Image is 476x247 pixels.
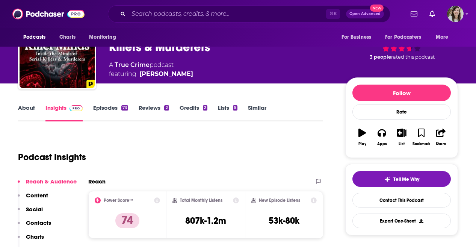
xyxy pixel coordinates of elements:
span: For Podcasters [385,32,421,42]
div: Play [358,142,366,146]
span: Podcasts [23,32,45,42]
button: Bookmark [411,124,431,151]
a: Similar [248,104,266,121]
img: User Profile [447,6,464,22]
button: Apps [372,124,391,151]
div: Rate [352,104,451,120]
div: 2 [164,105,169,111]
span: featuring [109,70,193,79]
div: 73 [121,105,128,111]
span: Open Advanced [349,12,381,16]
img: tell me why sparkle [384,176,390,182]
div: Bookmark [413,142,430,146]
a: Lists5 [218,104,237,121]
p: Social [26,206,43,213]
span: rated this podcast [391,54,435,60]
a: Dr. Tristin Engels [139,70,193,79]
img: Podchaser Pro [70,105,83,111]
a: Credits2 [180,104,207,121]
button: Open AdvancedNew [346,9,384,18]
div: 5 [233,105,237,111]
span: More [436,32,449,42]
a: About [18,104,35,121]
button: Social [18,206,43,220]
button: Show profile menu [447,6,464,22]
img: Podchaser - Follow, Share and Rate Podcasts [12,7,85,21]
button: tell me why sparkleTell Me Why [352,171,451,187]
h2: Total Monthly Listens [180,198,222,203]
button: Reach & Audience [18,178,77,192]
span: Charts [59,32,76,42]
span: Logged in as devinandrade [447,6,464,22]
button: List [392,124,411,151]
button: Content [18,192,48,206]
button: open menu [84,30,125,44]
p: 74 [115,213,139,228]
div: A podcast [109,61,193,79]
h2: New Episode Listens [259,198,300,203]
input: Search podcasts, credits, & more... [128,8,326,20]
span: For Business [342,32,371,42]
a: Episodes73 [93,104,128,121]
p: Charts [26,233,44,240]
button: open menu [380,30,432,44]
span: New [370,5,384,12]
div: Share [436,142,446,146]
img: Killer Minds: Inside the Minds of Serial Killers & Murderers [20,13,95,88]
button: open menu [336,30,381,44]
h3: 53k-80k [269,215,299,226]
a: Show notifications dropdown [408,8,420,20]
span: Tell Me Why [393,176,419,182]
a: True Crime [115,61,150,68]
p: Contacts [26,219,51,226]
span: Monitoring [89,32,116,42]
div: Search podcasts, credits, & more... [108,5,390,23]
h2: Power Score™ [104,198,133,203]
span: ⌘ K [326,9,340,19]
a: Charts [54,30,80,44]
button: open menu [18,30,55,44]
a: InsightsPodchaser Pro [45,104,83,121]
a: Reviews2 [139,104,169,121]
a: Contact This Podcast [352,193,451,208]
h2: Reach [88,178,106,185]
button: Contacts [18,219,51,233]
button: Export One-Sheet [352,214,451,228]
button: open menu [431,30,458,44]
button: Follow [352,85,451,101]
button: Charts [18,233,44,247]
h1: Podcast Insights [18,152,86,163]
a: Show notifications dropdown [426,8,438,20]
p: Content [26,192,48,199]
div: 2 [203,105,207,111]
div: Apps [377,142,387,146]
h3: 807k-1.2m [185,215,226,226]
button: Play [352,124,372,151]
p: Reach & Audience [26,178,77,185]
span: 3 people [370,54,391,60]
button: Share [431,124,451,151]
div: List [399,142,405,146]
